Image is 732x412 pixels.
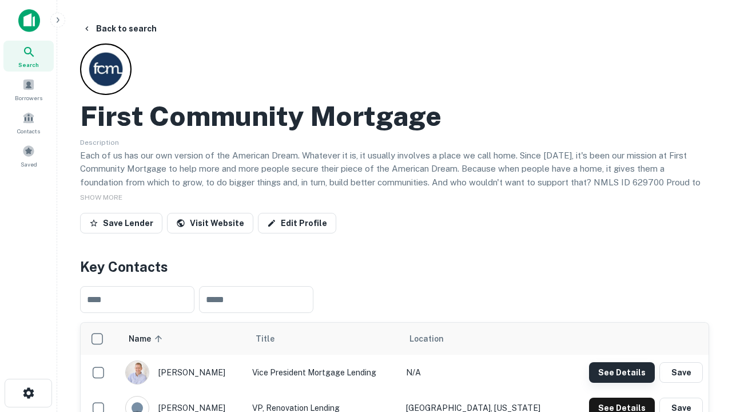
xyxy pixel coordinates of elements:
[256,332,289,346] span: Title
[15,93,42,102] span: Borrowers
[3,140,54,171] a: Saved
[246,355,400,390] td: Vice President Mortgage Lending
[675,284,732,339] iframe: Chat Widget
[21,160,37,169] span: Saved
[258,213,336,233] a: Edit Profile
[78,18,161,39] button: Back to search
[120,323,246,355] th: Name
[18,9,40,32] img: capitalize-icon.png
[80,138,119,146] span: Description
[246,323,400,355] th: Title
[129,332,166,346] span: Name
[3,74,54,105] a: Borrowers
[400,323,566,355] th: Location
[80,149,709,203] p: Each of us has our own version of the American Dream. Whatever it is, it usually involves a place...
[126,361,149,384] img: 1520878720083
[3,41,54,72] a: Search
[167,213,253,233] a: Visit Website
[80,100,441,133] h2: First Community Mortgage
[3,107,54,138] a: Contacts
[18,60,39,69] span: Search
[589,362,655,383] button: See Details
[80,193,122,201] span: SHOW MORE
[80,213,162,233] button: Save Lender
[125,360,241,385] div: [PERSON_NAME]
[400,355,566,390] td: N/A
[659,362,703,383] button: Save
[409,332,444,346] span: Location
[17,126,40,136] span: Contacts
[80,256,709,277] h4: Key Contacts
